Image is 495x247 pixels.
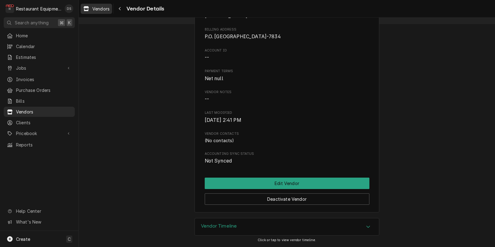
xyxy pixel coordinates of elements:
a: Go to Help Center [4,206,75,216]
button: Deactivate Vendor [205,193,369,205]
span: Bills [16,98,72,104]
a: Vendors [81,4,112,14]
span: Last Modified [205,117,369,124]
span: Vendor Details [125,5,164,13]
button: Navigate back [115,4,125,14]
span: Net null [205,76,223,81]
span: Not Synced [205,158,232,164]
span: Vendors [92,6,110,12]
span: Vendor Contacts [205,131,369,136]
a: Go to Pricebook [4,128,75,138]
span: -- [205,55,209,60]
span: Accounting Sync Status [205,151,369,156]
span: Vendors [16,109,72,115]
a: Bills [4,96,75,106]
span: Account ID [205,54,369,61]
div: Derek Stewart's Avatar [65,4,73,13]
div: Account ID [205,48,369,61]
div: Button Group Row [205,178,369,189]
div: Accounting Sync Status [205,151,369,165]
div: Vendor Timeline [195,218,379,236]
span: -- [205,96,209,102]
div: Restaurant Equipment Diagnostics [16,6,61,12]
a: Home [4,31,75,41]
span: C [68,236,71,242]
span: Search anything [15,19,49,26]
button: Edit Vendor [205,178,369,189]
span: Click or tap to view vendor timeline. [258,238,316,242]
a: Go to What's New [4,217,75,227]
div: Restaurant Equipment Diagnostics's Avatar [6,4,14,13]
span: Last Modified [205,110,369,115]
span: Home [16,32,72,39]
div: Button Group [205,178,369,205]
span: Vendor Notes [205,90,369,95]
a: Estimates [4,52,75,62]
a: Go to Jobs [4,63,75,73]
div: Vendor Contacts List [205,137,369,144]
button: Accordion Details Expand Trigger [195,218,379,236]
span: Help Center [16,208,71,214]
span: Reports [16,142,72,148]
div: Detailed Information [205,6,369,165]
span: Invoices [16,76,72,83]
div: DS [65,4,73,13]
span: Account ID [205,48,369,53]
a: [DOMAIN_NAME] [205,13,248,19]
a: Clients [4,117,75,128]
div: Payment Terms [205,69,369,82]
span: Calendar [16,43,72,50]
span: [DATE] 2:41 PM [205,117,241,123]
span: Vendor Notes [205,96,369,103]
div: Billing Address [205,27,369,40]
a: Reports [4,140,75,150]
a: Calendar [4,41,75,51]
span: Jobs [16,65,62,71]
a: Invoices [4,74,75,84]
span: Purchase Orders [16,87,72,93]
div: Accordion Header [195,218,379,236]
span: What's New [16,219,71,225]
span: Estimates [16,54,72,60]
span: Pricebook [16,130,62,137]
span: Payment Terms [205,69,369,74]
span: Clients [16,119,72,126]
span: Billing Address [205,33,369,40]
div: R [6,4,14,13]
a: Vendors [4,107,75,117]
h3: Vendor Timeline [201,223,237,229]
span: K [68,19,71,26]
span: Billing Address [205,27,369,32]
span: ⌘ [59,19,64,26]
button: Search anything⌘K [4,17,75,28]
span: Payment Terms [205,75,369,82]
span: P.O. [GEOGRAPHIC_DATA]-7834 [205,34,281,39]
div: Button Group Row [205,189,369,205]
span: Accounting Sync Status [205,157,369,165]
div: Vendor Notes [205,90,369,103]
div: Last Modified [205,110,369,124]
span: Create [16,237,30,242]
div: Vendor Contacts [205,131,369,144]
a: Purchase Orders [4,85,75,95]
